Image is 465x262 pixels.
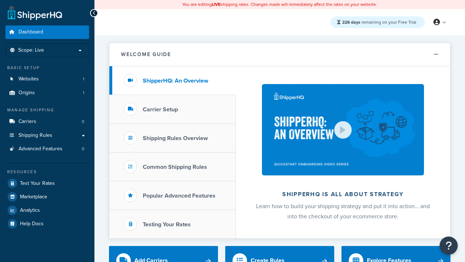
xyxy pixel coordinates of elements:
[20,207,40,214] span: Analytics
[5,86,89,100] li: Origins
[121,52,171,57] h2: Welcome Guide
[5,72,89,86] a: Websites1
[82,119,84,125] span: 0
[19,29,43,35] span: Dashboard
[5,115,89,128] li: Carriers
[5,115,89,128] a: Carriers0
[5,217,89,230] a: Help Docs
[262,84,424,175] img: ShipperHQ is all about strategy
[19,132,52,139] span: Shipping Rules
[18,47,44,53] span: Scope: Live
[83,76,84,82] span: 1
[143,192,215,199] h3: Popular Advanced Features
[5,107,89,113] div: Manage Shipping
[5,129,89,142] a: Shipping Rules
[109,43,450,66] button: Welcome Guide
[256,202,430,221] span: Learn how to build your shipping strategy and put it into action… and into the checkout of your e...
[255,191,431,198] h2: ShipperHQ is all about strategy
[143,164,207,170] h3: Common Shipping Rules
[143,106,178,113] h3: Carrier Setup
[5,65,89,71] div: Basic Setup
[440,237,458,255] button: Open Resource Center
[5,142,89,156] li: Advanced Features
[5,72,89,86] li: Websites
[20,180,55,187] span: Test Your Rates
[19,146,62,152] span: Advanced Features
[342,19,360,25] strong: 226 days
[19,119,36,125] span: Carriers
[143,221,191,228] h3: Testing Your Rates
[5,25,89,39] a: Dashboard
[143,135,208,142] h3: Shipping Rules Overview
[143,78,208,84] h3: ShipperHQ: An Overview
[83,90,84,96] span: 1
[5,177,89,190] a: Test Your Rates
[19,90,35,96] span: Origins
[5,204,89,217] a: Analytics
[212,1,221,8] b: LIVE
[5,86,89,100] a: Origins1
[82,146,84,152] span: 0
[19,76,39,82] span: Websites
[20,194,47,200] span: Marketplace
[20,221,44,227] span: Help Docs
[5,190,89,203] a: Marketplace
[5,169,89,175] div: Resources
[5,142,89,156] a: Advanced Features0
[342,19,416,25] span: remaining on your Free Trial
